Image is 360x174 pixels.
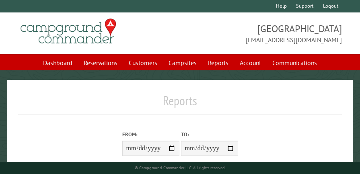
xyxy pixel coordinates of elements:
small: © Campground Commander LLC. All rights reserved. [135,165,226,170]
img: Campground Commander [18,16,119,47]
span: [GEOGRAPHIC_DATA] [EMAIL_ADDRESS][DOMAIN_NAME] [180,22,342,45]
a: Account [235,55,266,70]
a: Reservations [79,55,122,70]
a: Customers [124,55,162,70]
a: Dashboard [38,55,77,70]
a: Reports [203,55,233,70]
label: From: [122,131,179,138]
h1: Reports [18,93,342,115]
label: To: [181,131,238,138]
a: Campsites [164,55,202,70]
a: Communications [267,55,322,70]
